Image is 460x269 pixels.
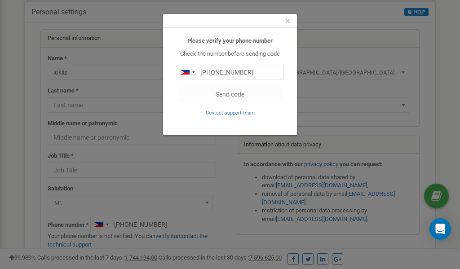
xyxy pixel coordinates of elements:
[177,87,283,102] button: Send code
[187,37,273,44] b: Please verify your phone number
[285,17,290,26] button: Close
[285,16,290,26] span: ×
[429,218,451,240] div: Open Intercom Messenger
[177,65,198,79] div: Telephone country code
[206,109,255,116] a: Contact support team
[177,50,283,58] p: Check the number before sending code
[177,65,283,80] input: 0905 123 4567
[206,110,255,116] small: Contact support team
